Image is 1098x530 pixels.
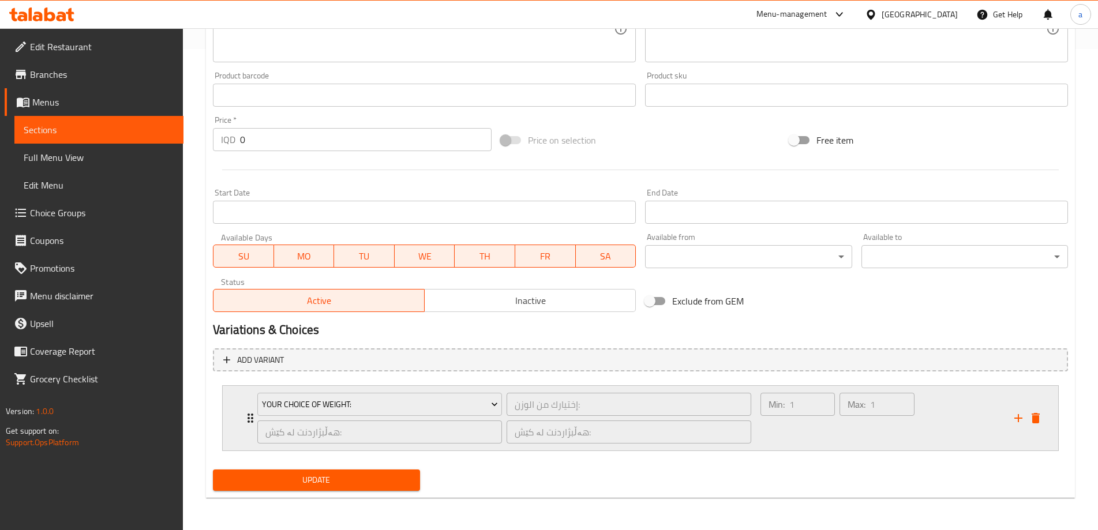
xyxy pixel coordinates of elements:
button: TH [455,245,515,268]
button: TU [334,245,395,268]
span: Active [218,292,420,309]
span: Add variant [237,353,284,367]
button: delete [1027,409,1044,427]
button: Inactive [424,289,636,312]
p: Max: [848,397,865,411]
button: Update [213,469,419,491]
span: Update [222,473,410,487]
button: MO [274,245,335,268]
button: WE [395,245,455,268]
span: TH [459,248,511,265]
h2: Variations & Choices [213,321,1068,339]
a: Promotions [5,254,183,282]
button: add [1010,409,1027,427]
p: IQD [221,133,235,146]
span: MO [279,248,330,265]
input: Please enter price [240,128,492,151]
a: Grocery Checklist [5,365,183,393]
span: Your Choice Of Weight: [262,397,498,412]
input: Please enter product sku [645,84,1068,107]
span: Exclude from GEM [672,294,744,308]
span: Full Menu View [24,151,174,164]
span: Coverage Report [30,344,174,358]
span: Sections [24,123,174,137]
a: Coupons [5,227,183,254]
a: Support.OpsPlatform [6,435,79,450]
span: Edit Menu [24,178,174,192]
a: Sections [14,116,183,144]
button: FR [515,245,576,268]
a: Upsell [5,310,183,337]
a: Full Menu View [14,144,183,171]
div: Menu-management [756,7,827,21]
a: Menu disclaimer [5,282,183,310]
button: Your Choice Of Weight: [257,393,502,416]
span: Version: [6,404,34,419]
button: SU [213,245,273,268]
button: Add variant [213,348,1068,372]
textarea: بەپێی هەڵبژاردن [221,2,614,57]
span: Edit Restaurant [30,40,174,54]
a: Choice Groups [5,199,183,227]
input: Please enter product barcode [213,84,636,107]
span: Choice Groups [30,206,174,220]
a: Menus [5,88,183,116]
li: Expand [213,381,1068,456]
div: Expand [223,386,1058,450]
div: ​ [645,245,852,268]
span: Branches [30,67,174,81]
span: SA [580,248,632,265]
span: Promotions [30,261,174,275]
a: Edit Restaurant [5,33,183,61]
span: FR [520,248,571,265]
div: ​ [861,245,1068,268]
span: Upsell [30,317,174,330]
span: 1.0.0 [36,404,54,419]
span: Menus [32,95,174,109]
span: Inactive [429,292,631,309]
button: Active [213,289,425,312]
a: Coverage Report [5,337,183,365]
p: Min: [769,397,785,411]
span: Coupons [30,234,174,247]
span: TU [339,248,390,265]
span: Free item [816,133,853,147]
div: [GEOGRAPHIC_DATA] [882,8,958,21]
span: SU [218,248,269,265]
a: Branches [5,61,183,88]
a: Edit Menu [14,171,183,199]
span: a [1078,8,1082,21]
span: WE [399,248,451,265]
span: Menu disclaimer [30,289,174,303]
span: Price on selection [528,133,596,147]
button: SA [576,245,636,268]
span: Grocery Checklist [30,372,174,386]
span: Get support on: [6,423,59,438]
